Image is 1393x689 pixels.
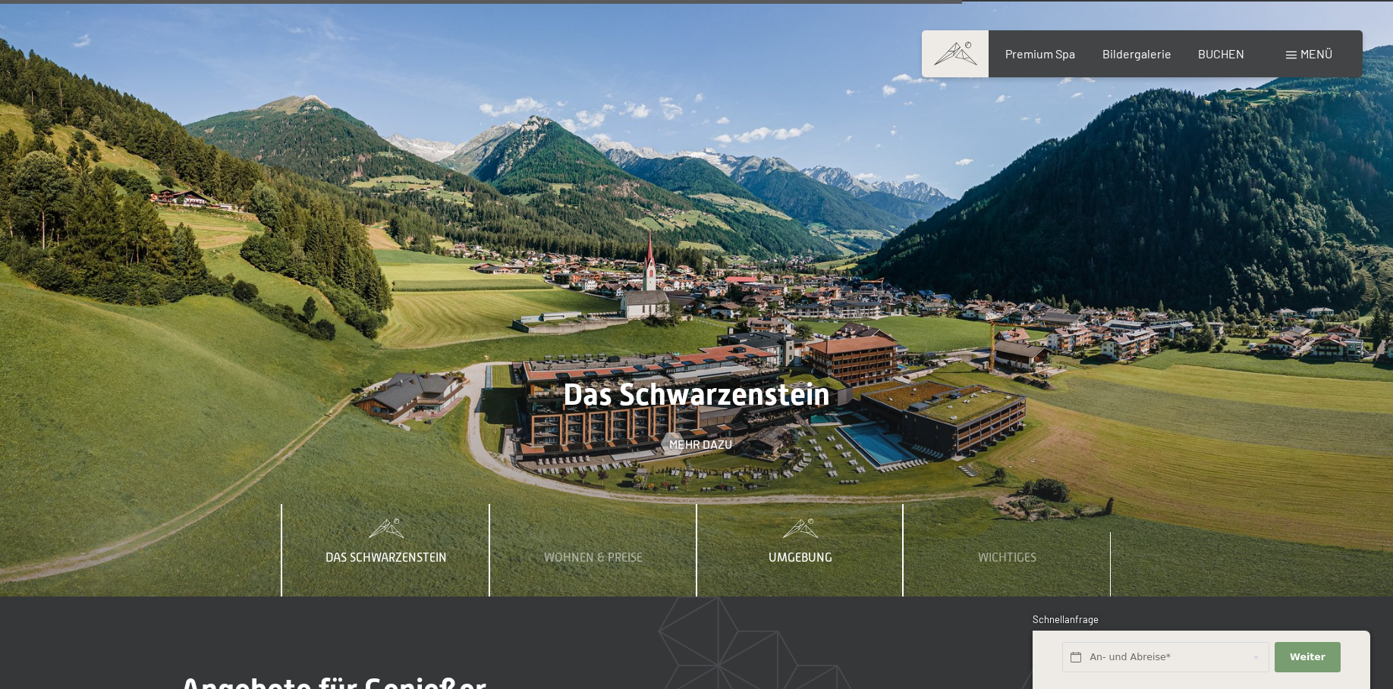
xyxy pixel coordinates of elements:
span: Wichtiges [978,551,1036,565]
span: Wohnen & Preise [544,551,643,565]
span: Schnellanfrage [1033,613,1099,625]
a: Premium Spa [1005,46,1075,61]
a: Mehr dazu [662,436,732,453]
button: Weiter [1275,642,1340,673]
span: Das Schwarzenstein [325,551,447,565]
span: Mehr dazu [669,436,732,453]
a: BUCHEN [1198,46,1244,61]
span: Weiter [1290,650,1325,664]
span: Umgebung [769,551,832,565]
span: Das Schwarzenstein [563,377,830,412]
a: Bildergalerie [1102,46,1171,61]
span: Menü [1300,46,1332,61]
